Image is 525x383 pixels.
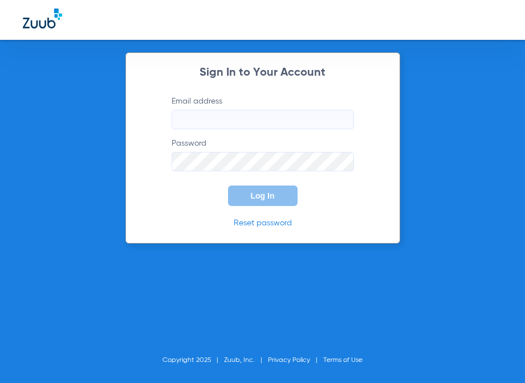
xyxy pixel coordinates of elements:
[268,357,310,364] a: Privacy Policy
[251,191,275,200] span: Log In
[23,9,62,28] img: Zuub Logo
[162,355,224,366] li: Copyright 2025
[172,96,354,129] label: Email address
[234,219,292,227] a: Reset password
[172,152,354,171] input: Password
[154,67,371,79] h2: Sign In to Your Account
[323,357,363,364] a: Terms of Use
[172,110,354,129] input: Email address
[228,186,298,206] button: Log In
[172,138,354,171] label: Password
[224,355,268,366] li: Zuub, Inc.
